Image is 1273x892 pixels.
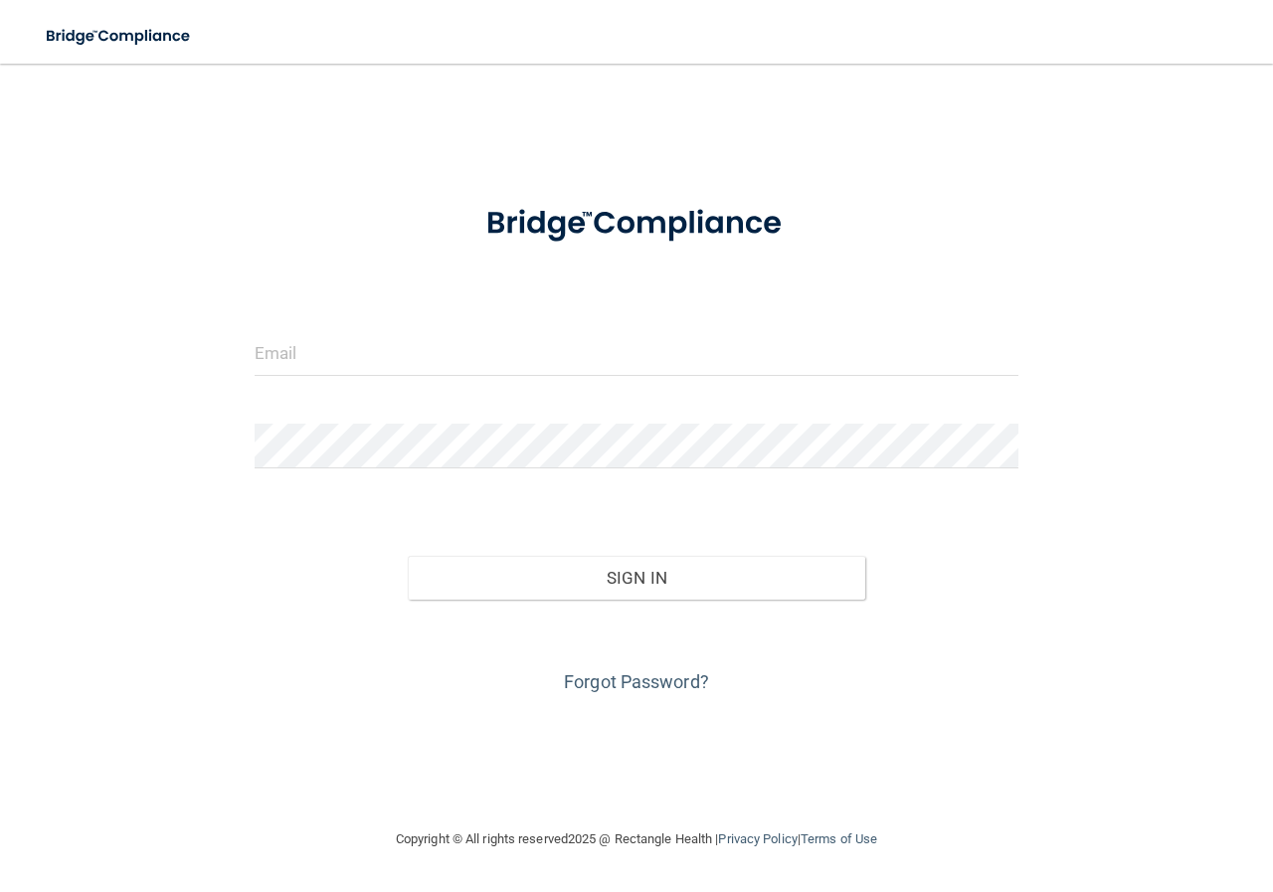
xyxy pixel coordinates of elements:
[454,183,820,265] img: bridge_compliance_login_screen.278c3ca4.svg
[718,831,797,846] a: Privacy Policy
[408,556,866,600] button: Sign In
[564,671,709,692] a: Forgot Password?
[30,16,209,57] img: bridge_compliance_login_screen.278c3ca4.svg
[255,331,1018,376] input: Email
[273,807,1000,871] div: Copyright © All rights reserved 2025 @ Rectangle Health | |
[801,831,877,846] a: Terms of Use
